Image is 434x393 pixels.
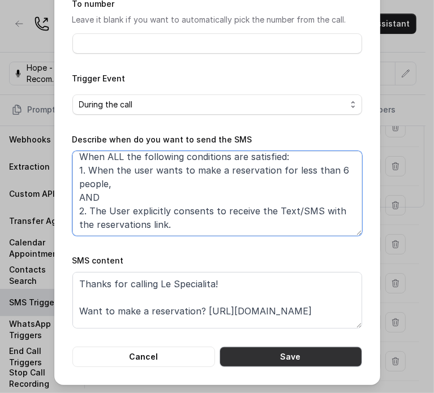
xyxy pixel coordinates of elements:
[72,13,362,27] p: Leave it blank if you want to automatically pick the number from the call.
[72,74,126,83] label: Trigger Event
[72,151,362,236] textarea: When ALL the following conditions are satisfied: 1. When the user wants to make a reservation for...
[72,272,362,329] textarea: Thanks for calling Le Specialita! Want to make a reservation? [URL][DOMAIN_NAME] Call managed by ...
[79,98,346,111] span: During the call
[72,135,252,144] label: Describe when do you want to send the SMS
[72,256,124,265] label: SMS content
[72,347,215,367] button: Cancel
[72,94,362,115] button: During the call
[220,347,362,367] button: Save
